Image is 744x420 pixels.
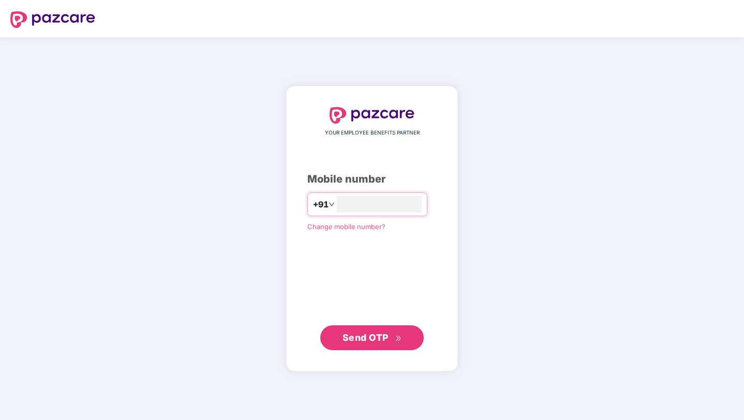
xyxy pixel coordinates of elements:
[329,201,335,207] span: down
[325,129,420,137] span: YOUR EMPLOYEE BENEFITS PARTNER
[330,107,414,124] img: logo
[343,332,389,343] span: Send OTP
[395,335,402,342] span: double-right
[320,325,424,350] button: Send OTPdouble-right
[10,11,95,28] img: logo
[307,171,437,187] div: Mobile number
[307,222,385,231] a: Change mobile number?
[313,198,329,211] span: +91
